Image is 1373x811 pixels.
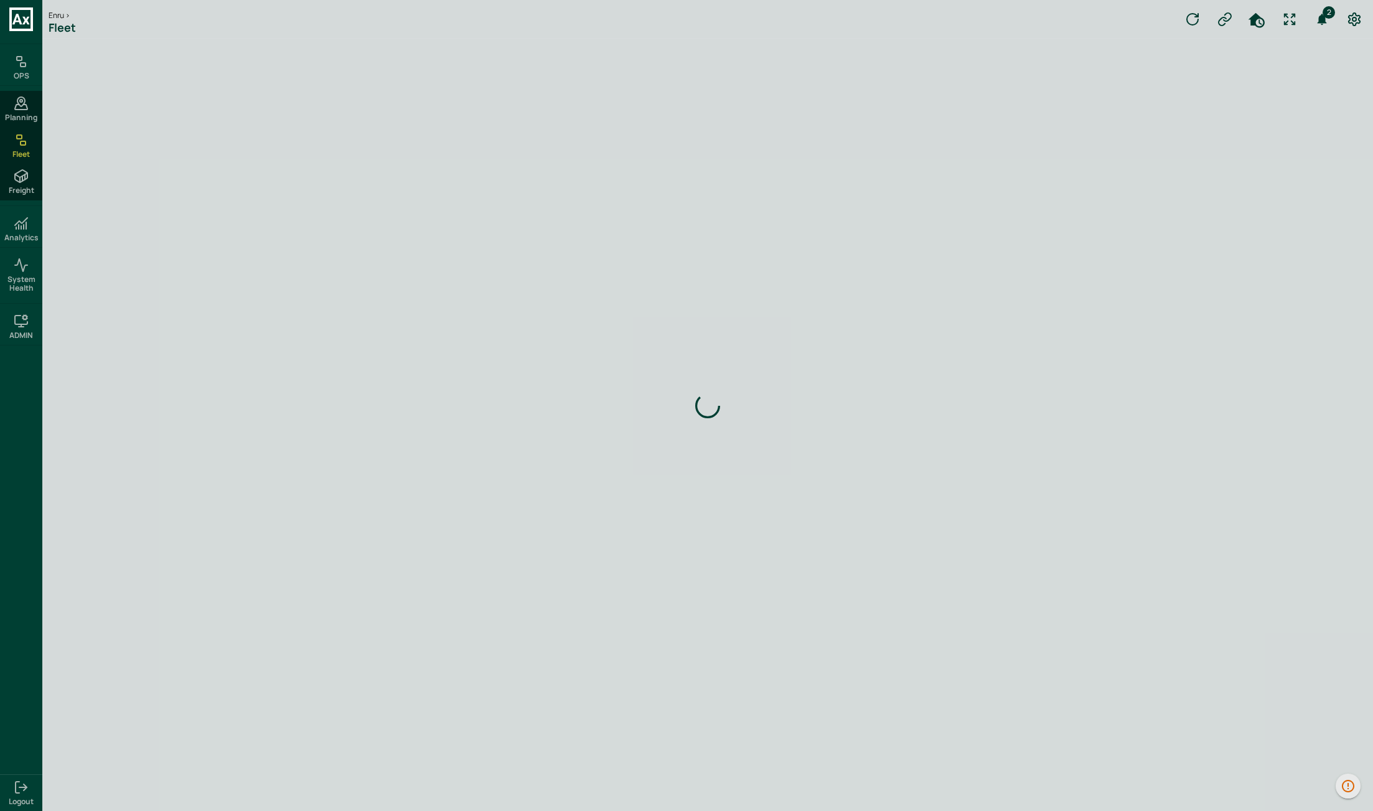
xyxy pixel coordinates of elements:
[12,150,30,159] span: Fleet
[9,186,34,195] span: Freight
[9,331,33,340] h6: ADMIN
[9,797,34,806] span: Logout
[4,233,39,242] h6: Analytics
[2,275,40,293] span: System Health
[5,113,37,122] span: Planning
[14,72,29,80] h6: OPS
